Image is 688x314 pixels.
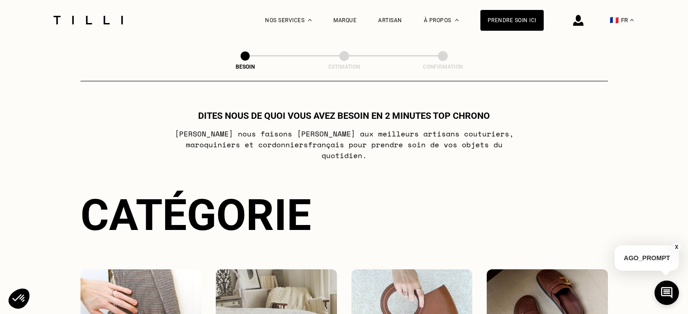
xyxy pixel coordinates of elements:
[610,16,619,24] span: 🇫🇷
[50,16,126,24] img: Logo du service de couturière Tilli
[630,19,634,21] img: menu déroulant
[398,64,488,70] div: Confirmation
[455,19,459,21] img: Menu déroulant à propos
[81,190,608,240] div: Catégorie
[198,110,490,121] h1: Dites nous de quoi vous avez besoin en 2 minutes top chrono
[378,17,402,23] a: Artisan
[573,15,584,26] img: icône connexion
[672,242,681,252] button: X
[299,64,389,70] div: Estimation
[615,245,679,271] p: AGO_PROMPT
[165,128,523,161] p: [PERSON_NAME] nous faisons [PERSON_NAME] aux meilleurs artisans couturiers , maroquiniers et cord...
[480,10,544,31] a: Prendre soin ici
[308,19,312,21] img: Menu déroulant
[200,64,290,70] div: Besoin
[333,17,356,23] a: Marque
